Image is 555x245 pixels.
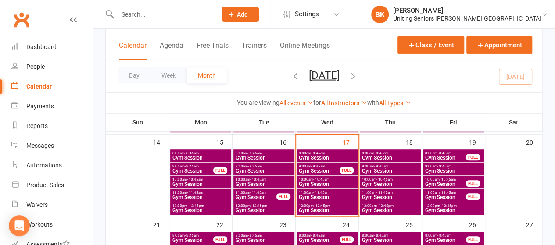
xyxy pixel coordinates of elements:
[425,151,466,155] span: 8:00am
[362,155,419,160] span: Gym Session
[213,236,227,243] div: FULL
[235,238,293,243] span: Gym Session
[276,193,290,200] div: FULL
[115,8,210,21] input: Search...
[26,63,45,70] div: People
[469,217,485,231] div: 26
[437,234,451,238] span: - 8:45am
[216,135,232,149] div: 15
[235,151,293,155] span: 8:00am
[440,191,456,195] span: - 11:45am
[233,113,296,131] th: Tue
[280,41,330,60] button: Online Meetings
[213,167,227,174] div: FULL
[422,113,485,131] th: Fri
[298,238,340,243] span: Gym Session
[235,181,293,187] span: Gym Session
[311,164,325,168] span: - 9:45am
[362,234,419,238] span: 8:00am
[279,217,295,231] div: 23
[425,155,466,160] span: Gym Session
[248,164,262,168] span: - 9:45am
[197,41,229,60] button: Free Trials
[279,135,295,149] div: 16
[235,204,293,208] span: 12:00pm
[11,136,93,156] a: Messages
[526,135,542,149] div: 20
[235,208,293,213] span: Gym Session
[298,168,340,174] span: Gym Session
[343,135,358,149] div: 17
[367,99,379,106] strong: with
[362,191,419,195] span: 11:00am
[153,217,169,231] div: 21
[298,164,340,168] span: 9:00am
[343,217,358,231] div: 24
[406,135,422,149] div: 18
[26,83,52,90] div: Calendar
[26,201,48,208] div: Waivers
[26,43,57,50] div: Dashboard
[11,77,93,96] a: Calendar
[362,208,419,213] span: Gym Session
[187,191,203,195] span: - 11:45am
[185,234,199,238] span: - 8:45am
[172,195,229,200] span: Gym Session
[466,154,480,160] div: FULL
[425,164,482,168] span: 9:00am
[235,191,277,195] span: 11:00am
[298,191,356,195] span: 11:00am
[406,217,422,231] div: 25
[172,155,229,160] span: Gym Session
[242,41,267,60] button: Trainers
[250,191,266,195] span: - 11:45am
[376,178,393,181] span: - 10:45am
[26,181,64,188] div: Product Sales
[393,14,541,22] div: Uniting Seniors [PERSON_NAME][GEOGRAPHIC_DATA]
[377,204,394,208] span: - 12:45pm
[437,151,451,155] span: - 8:45am
[437,164,451,168] span: - 9:45am
[362,195,419,200] span: Gym Session
[185,164,199,168] span: - 9:45am
[425,191,466,195] span: 11:00am
[374,151,388,155] span: - 8:45am
[172,234,214,238] span: 8:00am
[11,96,93,116] a: Payments
[187,204,204,208] span: - 12:45pm
[185,151,199,155] span: - 8:45am
[425,168,482,174] span: Gym Session
[248,151,262,155] span: - 8:45am
[222,7,259,22] button: Add
[485,113,542,131] th: Sat
[11,195,93,215] a: Waivers
[235,168,293,174] span: Gym Session
[298,178,356,181] span: 10:00am
[251,204,267,208] span: - 12:45pm
[362,151,419,155] span: 8:00am
[362,238,419,243] span: Gym Session
[425,234,466,238] span: 8:00am
[425,178,466,181] span: 10:00am
[279,99,313,107] a: All events
[298,208,356,213] span: Gym Session
[340,167,354,174] div: FULL
[362,204,419,208] span: 12:00pm
[313,178,329,181] span: - 10:45am
[216,217,232,231] div: 22
[11,57,93,77] a: People
[298,181,356,187] span: Gym Session
[340,236,354,243] div: FULL
[235,164,293,168] span: 9:00am
[298,234,340,238] span: 8:00am
[172,204,229,208] span: 12:00pm
[172,208,229,213] span: Gym Session
[374,234,388,238] span: - 8:45am
[172,178,229,181] span: 10:00am
[379,99,411,107] a: All Types
[172,181,229,187] span: Gym Session
[187,67,227,83] button: Month
[425,208,482,213] span: Gym Session
[425,195,466,200] span: Gym Session
[371,6,389,23] div: BK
